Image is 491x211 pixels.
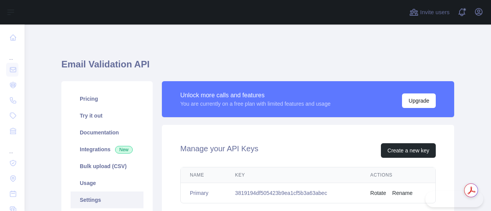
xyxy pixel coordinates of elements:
button: Rename [392,189,413,197]
span: New [115,146,133,154]
a: Try it out [71,107,143,124]
div: You are currently on a free plan with limited features and usage [180,100,331,108]
th: Key [226,167,361,183]
th: Actions [361,167,435,183]
div: ... [6,139,18,155]
h2: Manage your API Keys [180,143,258,158]
h1: Email Validation API [61,58,454,77]
button: Create a new key [381,143,436,158]
a: Pricing [71,90,143,107]
div: ... [6,46,18,61]
a: Documentation [71,124,143,141]
button: Invite users [408,6,451,18]
a: Integrations New [71,141,143,158]
span: Invite users [420,8,450,17]
a: Bulk upload (CSV) [71,158,143,175]
button: Rotate [370,189,386,197]
th: Name [181,167,226,183]
td: 3819194df505423b9ea1cf5b3a63abec [226,183,361,203]
button: Upgrade [402,93,436,108]
iframe: Toggle Customer Support [425,191,483,207]
a: Usage [71,175,143,191]
a: Settings [71,191,143,208]
td: Primary [181,183,226,203]
div: Unlock more calls and features [180,91,331,100]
